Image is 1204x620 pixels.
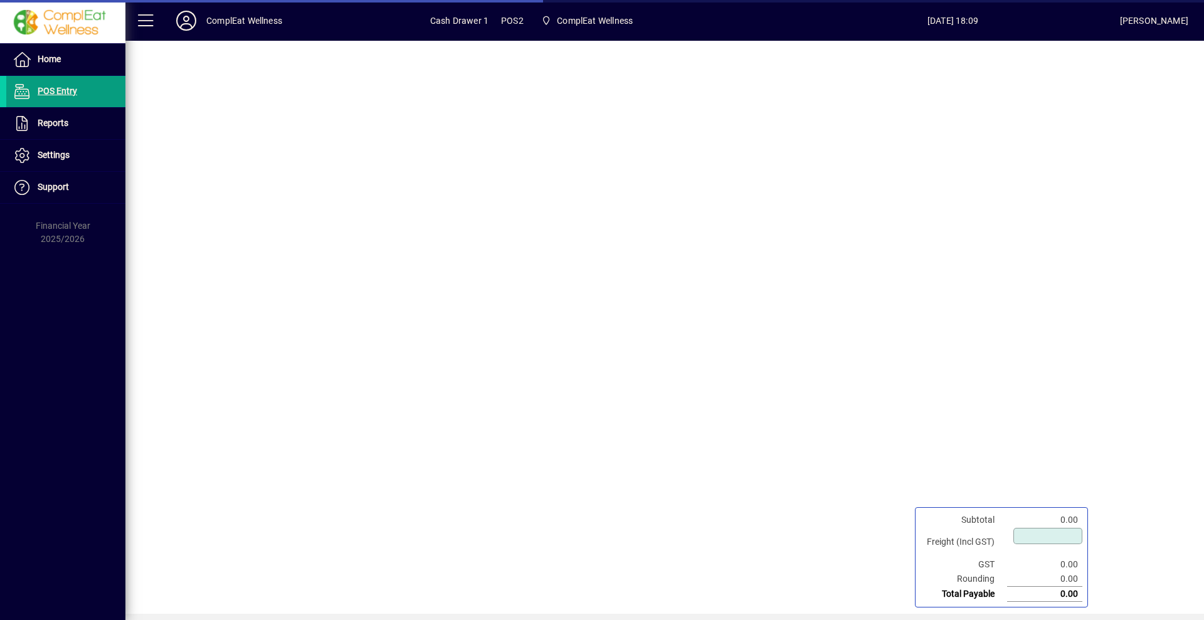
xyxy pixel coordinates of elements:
[921,527,1007,557] td: Freight (Incl GST)
[921,572,1007,587] td: Rounding
[38,118,68,128] span: Reports
[166,9,206,32] button: Profile
[6,140,125,171] a: Settings
[38,150,70,160] span: Settings
[430,11,488,31] span: Cash Drawer 1
[921,513,1007,527] td: Subtotal
[557,11,633,31] span: ComplEat Wellness
[786,11,1120,31] span: [DATE] 18:09
[536,9,638,32] span: ComplEat Wellness
[1007,587,1082,602] td: 0.00
[921,557,1007,572] td: GST
[6,172,125,203] a: Support
[1007,557,1082,572] td: 0.00
[38,182,69,192] span: Support
[1120,11,1188,31] div: [PERSON_NAME]
[6,44,125,75] a: Home
[501,11,524,31] span: POS2
[1007,513,1082,527] td: 0.00
[206,11,282,31] div: ComplEat Wellness
[38,86,77,96] span: POS Entry
[38,54,61,64] span: Home
[1007,572,1082,587] td: 0.00
[921,587,1007,602] td: Total Payable
[6,108,125,139] a: Reports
